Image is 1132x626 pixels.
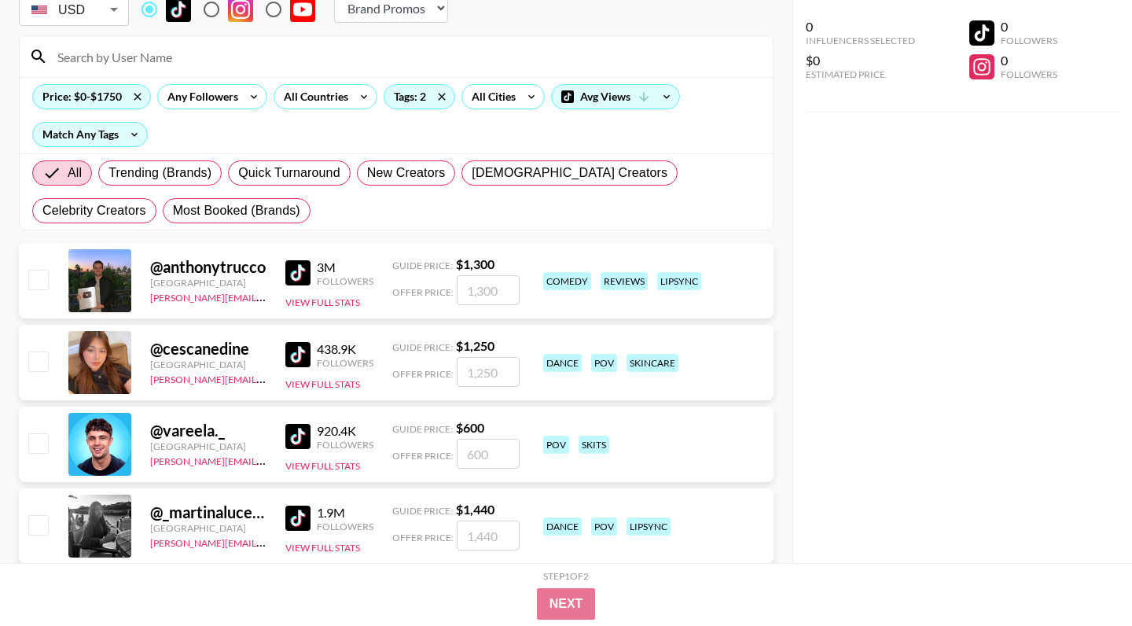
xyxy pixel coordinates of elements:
span: Celebrity Creators [42,201,146,220]
span: Offer Price: [392,368,454,380]
a: [PERSON_NAME][EMAIL_ADDRESS][DOMAIN_NAME] [150,289,383,304]
div: 3M [317,260,373,275]
span: New Creators [367,164,446,182]
div: @ vareela._ [150,421,266,440]
div: pov [591,354,617,372]
span: All [68,164,82,182]
div: @ _martinalucena [150,503,266,522]
input: 1,300 [457,275,520,305]
a: [PERSON_NAME][EMAIL_ADDRESS][PERSON_NAME][DOMAIN_NAME] [150,370,458,385]
div: Followers [317,275,373,287]
div: pov [543,436,569,454]
span: Offer Price: [392,532,454,543]
div: @ anthonytrucco [150,257,266,277]
div: All Cities [462,85,519,109]
div: Price: $0-$1750 [33,85,150,109]
div: 0 [1001,19,1057,35]
button: View Full Stats [285,542,360,554]
strong: $ 1,300 [456,256,494,271]
div: lipsync [627,517,671,536]
button: View Full Stats [285,460,360,472]
div: Followers [317,439,373,451]
img: TikTok [285,506,311,531]
div: reviews [601,272,648,290]
button: View Full Stats [285,378,360,390]
div: Followers [317,357,373,369]
div: Tags: 2 [384,85,454,109]
div: skits [579,436,609,454]
div: [GEOGRAPHIC_DATA] [150,522,266,534]
a: [PERSON_NAME][EMAIL_ADDRESS][PERSON_NAME][DOMAIN_NAME] [150,534,458,549]
div: dance [543,517,582,536]
img: TikTok [285,260,311,285]
input: Search by User Name [48,44,763,69]
img: TikTok [285,424,311,449]
div: [GEOGRAPHIC_DATA] [150,440,266,452]
strong: $ 1,250 [456,338,494,353]
div: Avg Views [552,85,679,109]
div: Influencers Selected [806,35,915,46]
span: Offer Price: [392,450,454,462]
div: @ cescanedine [150,339,266,359]
span: Guide Price: [392,260,453,271]
span: Trending (Brands) [108,164,211,182]
div: pov [591,517,617,536]
div: skincare [627,354,678,372]
div: Followers [1001,35,1057,46]
div: [GEOGRAPHIC_DATA] [150,359,266,370]
div: Step 1 of 2 [543,570,589,582]
strong: $ 1,440 [456,502,494,517]
a: [PERSON_NAME][EMAIL_ADDRESS][PERSON_NAME][DOMAIN_NAME] [150,452,458,467]
div: comedy [543,272,591,290]
div: Followers [317,521,373,532]
span: [DEMOGRAPHIC_DATA] Creators [472,164,667,182]
button: View Full Stats [285,296,360,308]
div: 438.9K [317,341,373,357]
span: Most Booked (Brands) [173,201,300,220]
span: Guide Price: [392,341,453,353]
span: Guide Price: [392,505,453,517]
div: [GEOGRAPHIC_DATA] [150,277,266,289]
span: Offer Price: [392,286,454,298]
div: 0 [1001,53,1057,68]
div: Match Any Tags [33,123,147,146]
span: Quick Turnaround [238,164,340,182]
input: 1,440 [457,521,520,551]
input: 1,250 [457,357,520,387]
div: 0 [806,19,915,35]
div: $0 [806,53,915,68]
strong: $ 600 [456,420,484,435]
img: TikTok [285,342,311,367]
div: 1.9M [317,505,373,521]
input: 600 [457,439,520,469]
div: All Countries [274,85,351,109]
div: 920.4K [317,423,373,439]
div: Estimated Price [806,68,915,80]
div: Any Followers [158,85,241,109]
button: Next [537,588,596,620]
div: lipsync [657,272,701,290]
div: dance [543,354,582,372]
span: Guide Price: [392,423,453,435]
div: Followers [1001,68,1057,80]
